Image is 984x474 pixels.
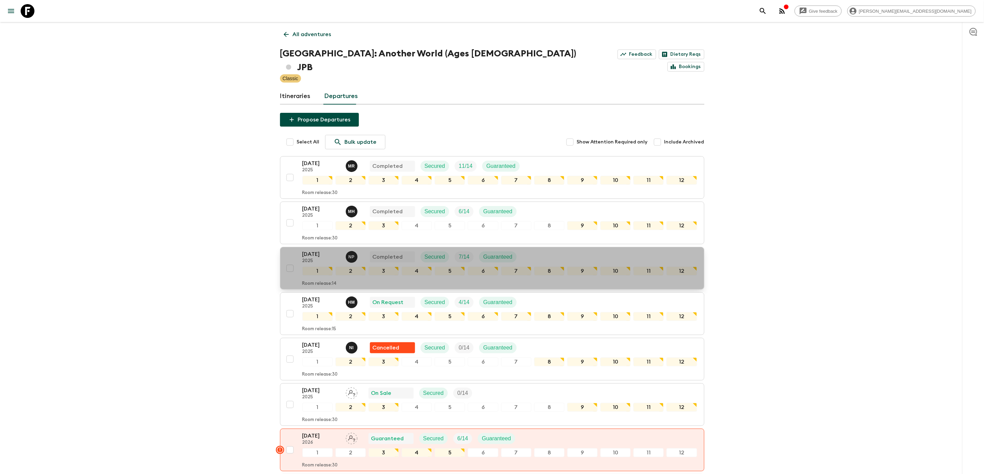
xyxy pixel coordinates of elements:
[302,463,338,468] p: Room release: 30
[280,88,311,105] a: Itineraries
[335,267,366,276] div: 2
[666,221,697,230] div: 12
[795,6,842,17] a: Give feedback
[293,30,331,39] p: All adventures
[567,176,598,185] div: 9
[302,168,340,173] p: 2025
[455,251,474,262] div: Trip Fill
[348,300,355,305] p: H M
[280,28,335,41] a: All adventures
[667,62,704,72] a: Bookings
[302,213,340,218] p: 2025
[459,344,469,352] p: 0 / 14
[459,207,469,216] p: 6 / 14
[280,156,704,199] button: [DATE]2025Mamico ReichCompletedSecuredTrip FillGuaranteed123456789101112Room release:30
[600,221,631,230] div: 10
[402,403,432,412] div: 4
[534,448,564,457] div: 8
[346,253,359,259] span: Naoko Pogede
[600,176,631,185] div: 10
[402,357,432,366] div: 4
[302,267,333,276] div: 1
[534,312,564,321] div: 8
[600,403,631,412] div: 10
[370,342,415,353] div: Flash Pack cancellation
[486,162,516,170] p: Guaranteed
[280,429,704,471] button: [DATE]2026Assign pack leaderGuaranteedSecuredTrip FillGuaranteed123456789101112Room release:30
[302,281,337,287] p: Room release: 14
[483,207,512,216] p: Guaranteed
[421,297,449,308] div: Secured
[335,403,366,412] div: 2
[501,221,531,230] div: 7
[666,403,697,412] div: 12
[369,357,399,366] div: 3
[302,190,338,196] p: Room release: 30
[425,253,445,261] p: Secured
[600,448,631,457] div: 10
[302,236,338,241] p: Room release: 30
[435,403,465,412] div: 5
[534,267,564,276] div: 8
[302,326,336,332] p: Room release: 15
[369,312,399,321] div: 3
[618,50,656,59] a: Feedback
[369,176,399,185] div: 3
[435,312,465,321] div: 5
[459,162,473,170] p: 11 / 14
[501,267,531,276] div: 7
[371,434,404,443] p: Guaranteed
[346,435,358,440] span: Assign pack leader
[302,395,340,400] p: 2025
[373,344,400,352] p: Cancelled
[435,221,465,230] div: 5
[369,448,399,457] div: 3
[501,312,531,321] div: 7
[425,207,445,216] p: Secured
[455,342,474,353] div: Trip Fill
[402,448,432,457] div: 4
[302,312,333,321] div: 1
[468,357,498,366] div: 6
[346,299,359,304] span: Haruhi Makino
[453,433,472,444] div: Trip Fill
[482,434,511,443] p: Guaranteed
[280,292,704,335] button: [DATE]2025Haruhi MakinoOn RequestSecuredTrip FillGuaranteed123456789101112Room release:15
[633,312,664,321] div: 11
[453,388,472,399] div: Trip Fill
[346,162,359,168] span: Mamico Reich
[335,312,366,321] div: 2
[435,267,465,276] div: 5
[335,448,366,457] div: 2
[483,253,512,261] p: Guaranteed
[346,208,359,213] span: Mayumi Hosokawa
[534,221,564,230] div: 8
[468,221,498,230] div: 6
[373,298,404,306] p: On Request
[373,207,403,216] p: Completed
[577,139,648,146] span: Show Attention Required only
[335,221,366,230] div: 2
[302,432,340,440] p: [DATE]
[455,297,474,308] div: Trip Fill
[600,312,631,321] div: 10
[483,344,512,352] p: Guaranteed
[346,297,359,308] button: HM
[457,389,468,397] p: 0 / 14
[501,448,531,457] div: 7
[349,345,354,351] p: N I
[280,247,704,290] button: [DATE]2025Naoko PogedeCompletedSecuredTrip FillGuaranteed123456789101112Room release:14
[280,202,704,244] button: [DATE]2025Mayumi HosokawaCompletedSecuredTrip FillGuaranteed123456789101112Room release:30
[457,434,468,443] p: 6 / 14
[335,176,366,185] div: 2
[567,357,598,366] div: 9
[402,221,432,230] div: 4
[302,205,340,213] p: [DATE]
[335,357,366,366] div: 2
[324,88,358,105] a: Departures
[302,349,340,355] p: 2025
[302,176,333,185] div: 1
[369,403,399,412] div: 3
[297,139,320,146] span: Select All
[435,448,465,457] div: 5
